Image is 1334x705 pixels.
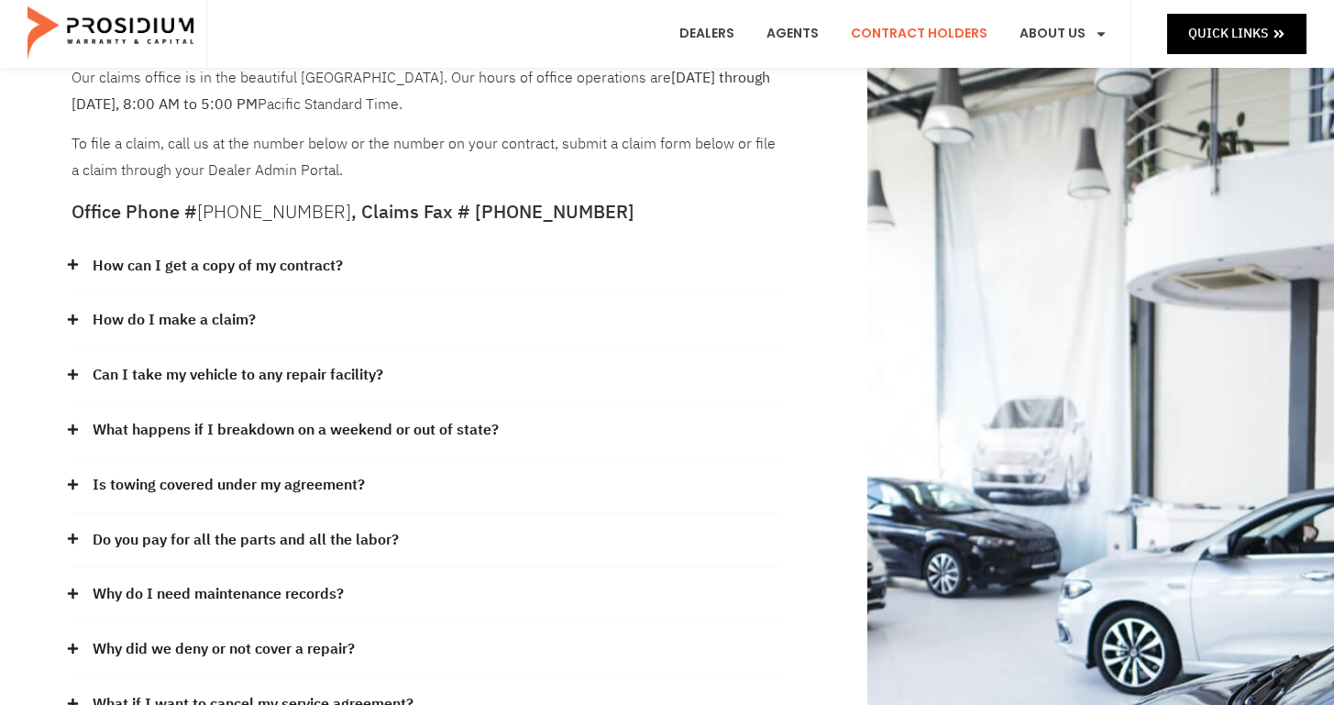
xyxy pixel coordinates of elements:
div: Why do I need maintenance records? [72,567,779,622]
a: Can I take my vehicle to any repair facility? [93,362,383,389]
div: To file a claim, call us at the number below or the number on your contract, submit a claim form ... [72,65,779,184]
div: What happens if I breakdown on a weekend or out of state? [72,403,779,458]
div: Do you pay for all the parts and all the labor? [72,513,779,568]
a: How do I make a claim? [93,307,256,334]
a: [PHONE_NUMBER] [197,198,351,226]
p: Our claims office is in the beautiful [GEOGRAPHIC_DATA]. Our hours of office operations are Pacif... [72,65,779,118]
a: How can I get a copy of my contract? [93,253,343,280]
div: How can I get a copy of my contract? [72,239,779,294]
a: Do you pay for all the parts and all the labor? [93,527,399,554]
div: Is towing covered under my agreement? [72,458,779,513]
a: Is towing covered under my agreement? [93,472,365,499]
b: [DATE] through [DATE], 8:00 AM to 5:00 PM [72,67,770,116]
div: Why did we deny or not cover a repair? [72,622,779,677]
span: Quick Links [1188,22,1268,45]
div: Can I take my vehicle to any repair facility? [72,348,779,403]
h5: Office Phone # , Claims Fax # [PHONE_NUMBER] [72,203,779,221]
a: Quick Links [1167,14,1306,53]
a: What happens if I breakdown on a weekend or out of state? [93,417,499,444]
a: Why do I need maintenance records? [93,581,344,608]
a: Why did we deny or not cover a repair? [93,636,355,663]
div: How do I make a claim? [72,293,779,348]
